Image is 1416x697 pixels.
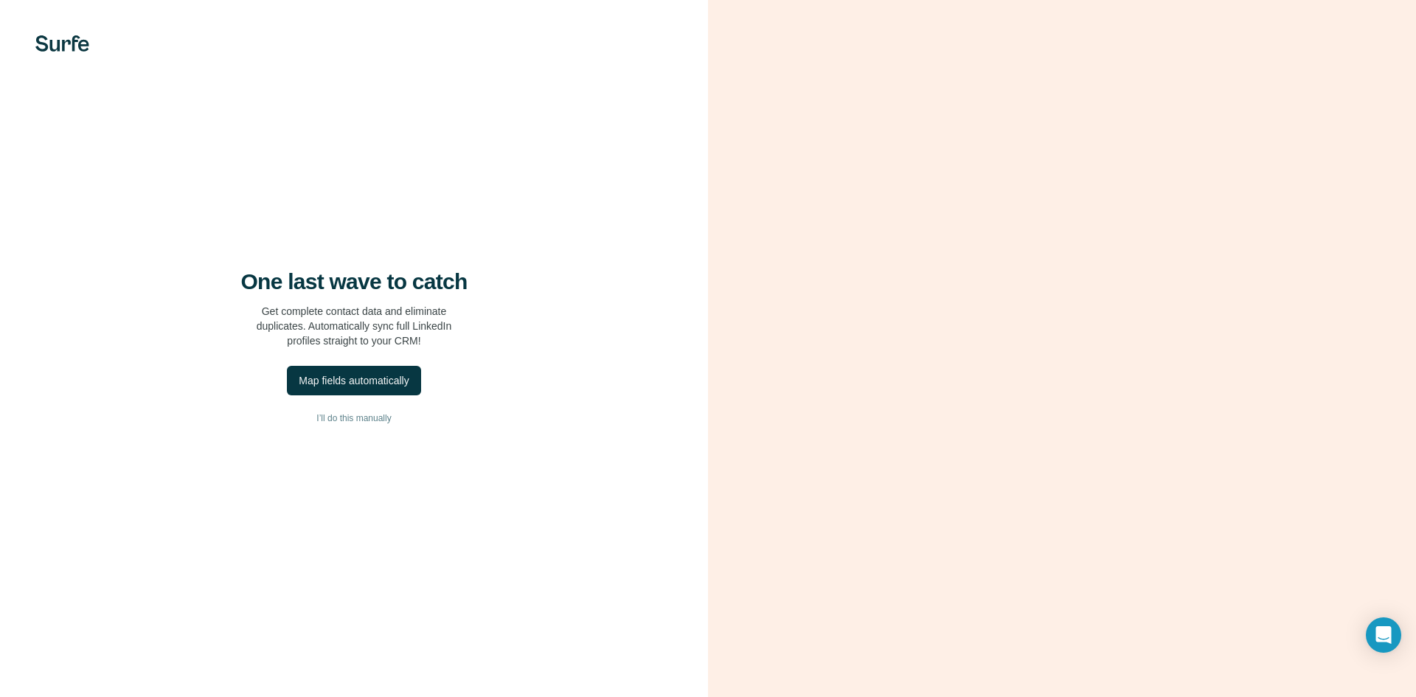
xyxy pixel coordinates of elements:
[316,412,391,425] span: I’ll do this manually
[1366,617,1401,653] div: Open Intercom Messenger
[257,304,452,348] p: Get complete contact data and eliminate duplicates. Automatically sync full LinkedIn profiles str...
[299,373,409,388] div: Map fields automatically
[29,407,678,429] button: I’ll do this manually
[241,268,468,295] h4: One last wave to catch
[35,35,89,52] img: Surfe's logo
[287,366,420,395] button: Map fields automatically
